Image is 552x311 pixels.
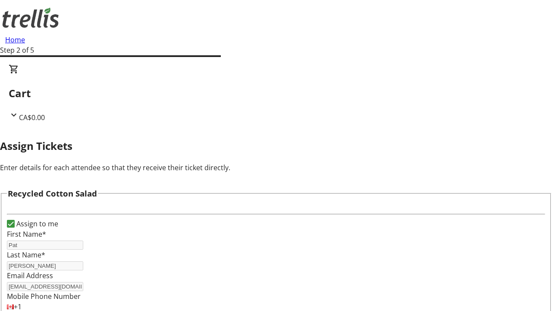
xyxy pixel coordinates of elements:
[9,86,543,101] h2: Cart
[7,271,53,280] label: Email Address
[15,219,58,229] label: Assign to me
[7,250,45,260] label: Last Name*
[8,187,97,200] h3: Recycled Cotton Salad
[7,292,81,301] label: Mobile Phone Number
[19,113,45,122] span: CA$0.00
[7,229,46,239] label: First Name*
[9,64,543,123] div: CartCA$0.00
